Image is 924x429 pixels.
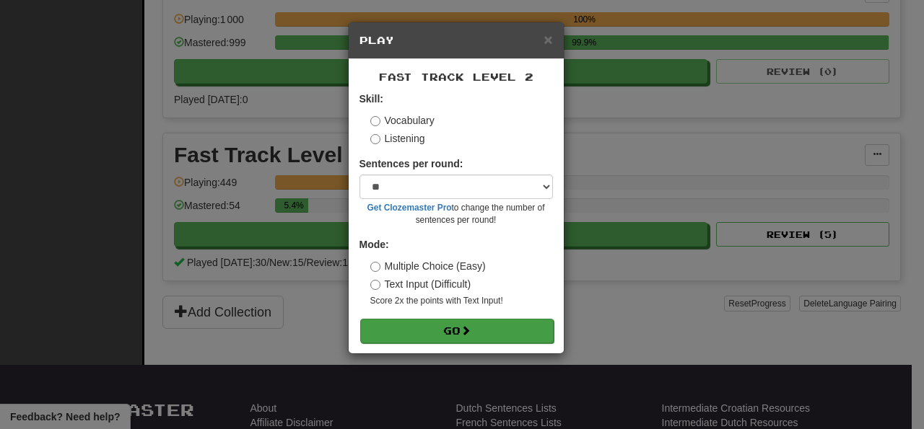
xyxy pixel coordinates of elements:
input: Listening [370,134,380,144]
small: Score 2x the points with Text Input ! [370,295,553,307]
span: × [544,31,552,48]
small: to change the number of sentences per round! [359,202,553,226]
input: Text Input (Difficult) [370,280,380,290]
h5: Play [359,33,553,48]
label: Sentences per round: [359,156,463,171]
button: Close [544,32,552,47]
input: Multiple Choice (Easy) [370,262,380,272]
label: Listening [370,131,425,146]
label: Multiple Choice (Easy) [370,259,486,273]
a: Get Clozemaster Pro [367,203,452,213]
strong: Skill: [359,93,383,105]
label: Text Input (Difficult) [370,277,471,291]
label: Vocabulary [370,113,435,128]
button: Go [360,319,554,343]
strong: Mode: [359,239,389,250]
input: Vocabulary [370,116,380,126]
span: Fast Track Level 2 [379,71,533,83]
